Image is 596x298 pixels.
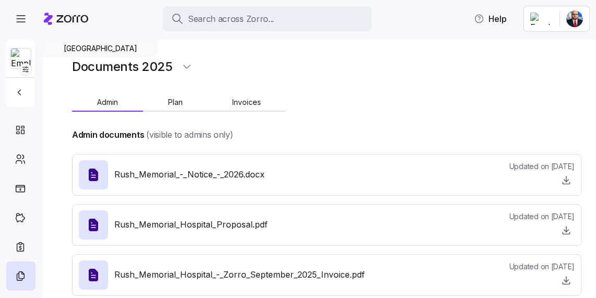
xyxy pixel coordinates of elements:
span: Search across Zorro... [188,13,274,26]
button: Search across Zorro... [163,6,372,31]
div: [GEOGRAPHIC_DATA] [43,40,158,57]
span: Updated on [DATE] [509,161,575,172]
span: Rush_Memorial_-_Notice_-_2026.docx [114,168,265,181]
span: (visible to admins only) [146,128,233,141]
img: Employer logo [11,49,31,69]
span: Updated on [DATE] [509,211,575,222]
span: Rush_Memorial_Hospital_Proposal.pdf [114,218,268,231]
h4: Admin documents [72,129,144,141]
img: Employer logo [530,13,551,25]
span: Invoices [232,99,261,106]
span: Updated on [DATE] [509,261,575,272]
button: Help [466,8,515,29]
span: Help [474,13,507,25]
span: Plan [168,99,183,106]
span: Rush_Memorial_Hospital_-_Zorro_September_2025_Invoice.pdf [114,268,365,281]
h1: Documents 2025 [72,58,172,75]
span: Admin [97,99,118,106]
img: 881f64db-862a-4d68-9582-1fb6ded42eab-1756395676831.jpeg [566,10,583,27]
